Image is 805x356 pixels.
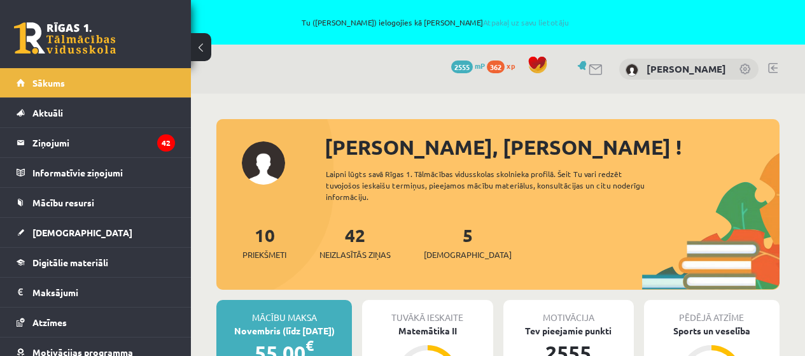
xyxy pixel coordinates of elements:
[32,107,63,118] span: Aktuāli
[424,224,512,261] a: 5[DEMOGRAPHIC_DATA]
[32,158,175,187] legend: Informatīvie ziņojumi
[319,248,391,261] span: Neizlasītās ziņas
[216,300,352,324] div: Mācību maksa
[17,248,175,277] a: Digitālie materiāli
[503,300,634,324] div: Motivācija
[319,224,391,261] a: 42Neizlasītās ziņas
[17,68,175,97] a: Sākums
[451,61,485,71] a: 2555 mP
[475,61,485,71] span: mP
[644,324,780,338] div: Sports un veselība
[503,324,634,338] div: Tev pieejamie punkti
[32,257,108,268] span: Digitālie materiāli
[305,336,314,355] span: €
[242,224,286,261] a: 10Priekšmeti
[647,62,726,75] a: [PERSON_NAME]
[17,128,175,157] a: Ziņojumi42
[483,17,569,27] a: Atpakaļ uz savu lietotāju
[424,248,512,261] span: [DEMOGRAPHIC_DATA]
[146,18,725,26] span: Tu ([PERSON_NAME]) ielogojies kā [PERSON_NAME]
[14,22,116,54] a: Rīgas 1. Tālmācības vidusskola
[32,197,94,208] span: Mācību resursi
[326,168,664,203] div: Laipni lūgts savā Rīgas 1. Tālmācības vidusskolas skolnieka profilā. Šeit Tu vari redzēt tuvojošo...
[507,61,515,71] span: xp
[487,61,521,71] a: 362 xp
[17,98,175,127] a: Aktuāli
[17,218,175,247] a: [DEMOGRAPHIC_DATA]
[157,134,175,152] i: 42
[32,77,65,89] span: Sākums
[32,227,132,238] span: [DEMOGRAPHIC_DATA]
[32,317,67,328] span: Atzīmes
[17,278,175,307] a: Maksājumi
[32,278,175,307] legend: Maksājumi
[362,300,493,324] div: Tuvākā ieskaite
[17,158,175,187] a: Informatīvie ziņojumi
[325,132,780,162] div: [PERSON_NAME], [PERSON_NAME] !
[216,324,352,338] div: Novembris (līdz [DATE])
[362,324,493,338] div: Matemātika II
[451,61,473,73] span: 2555
[17,308,175,337] a: Atzīmes
[644,300,780,324] div: Pēdējā atzīme
[242,248,286,261] span: Priekšmeti
[32,128,175,157] legend: Ziņojumi
[487,61,505,73] span: 362
[17,188,175,217] a: Mācību resursi
[626,64,638,76] img: Kristīne Ozola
